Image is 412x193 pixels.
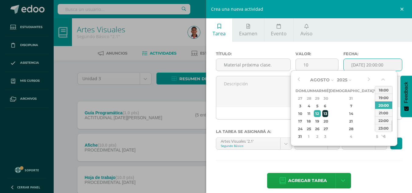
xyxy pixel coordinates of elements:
label: Valor: [296,52,339,56]
div: 23:00 [375,124,392,132]
div: 25 [306,125,312,132]
div: 22 [374,118,380,125]
th: Mar [313,87,322,95]
span: Aviso [300,30,313,37]
span: 2025 [337,77,347,83]
div: 27 [296,95,304,102]
div: 24 [296,125,304,132]
div: 30 [322,95,328,102]
div: 12 [314,110,321,117]
div: 13 [322,110,328,117]
div: 21:00 [375,109,392,116]
div: 21 [333,118,369,125]
span: Agregar tarea [288,173,327,188]
div: 5 [314,102,321,109]
div: 31 [296,133,304,140]
input: Título [216,59,290,71]
span: Tarea [213,30,226,37]
a: Evento [264,18,293,42]
div: 31 [333,95,369,102]
span: Examen [239,30,257,37]
div: 11 [306,110,312,117]
span: Feedback [403,82,409,103]
div: 2 [314,133,321,140]
div: 1 [306,133,312,140]
div: 27 [322,125,328,132]
input: Fecha de entrega [344,59,402,71]
div: 8 [374,102,380,109]
div: 7 [333,102,369,109]
div: 3 [322,133,328,140]
div: 20:00 [375,101,392,109]
div: 28 [333,125,369,132]
div: 3 [296,102,304,109]
div: 28 [306,95,312,102]
label: Fecha: [343,52,402,56]
th: Vie [374,87,381,95]
span: Evento [271,30,287,37]
a: Artes Visuales '2.1'Segundo Básico [216,138,292,149]
div: 29 [314,95,321,102]
div: 18 [306,118,312,125]
th: Lun [305,87,313,95]
th: Mié [322,87,329,95]
div: 20 [322,118,328,125]
a: Aviso [294,18,319,42]
div: 4 [333,133,369,140]
label: La tarea se asignará a: [216,129,403,134]
div: 10 [296,110,304,117]
a: Tarea [206,18,232,42]
div: 5 [374,133,380,140]
div: 1 [374,95,380,102]
div: Segundo Básico [221,144,276,148]
div: 19 [314,118,321,125]
div: 26 [314,125,321,132]
div: 29 [374,125,380,132]
a: Examen [233,18,264,42]
th: Dom [296,87,305,95]
div: 19:00 [375,94,392,101]
div: 22:00 [375,116,392,124]
div: 18:00 [375,86,392,94]
div: Artes Visuales '2.1' [221,138,276,144]
div: 4 [306,102,312,109]
button: Feedback - Mostrar encuesta [400,76,412,117]
div: 14 [333,110,369,117]
span: Agosto [310,77,330,83]
div: 17 [296,118,304,125]
div: 15 [374,110,380,117]
th: [DEMOGRAPHIC_DATA] [329,87,374,95]
div: 6 [322,102,328,109]
label: Título: [216,52,291,56]
input: Puntos máximos [296,59,338,71]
